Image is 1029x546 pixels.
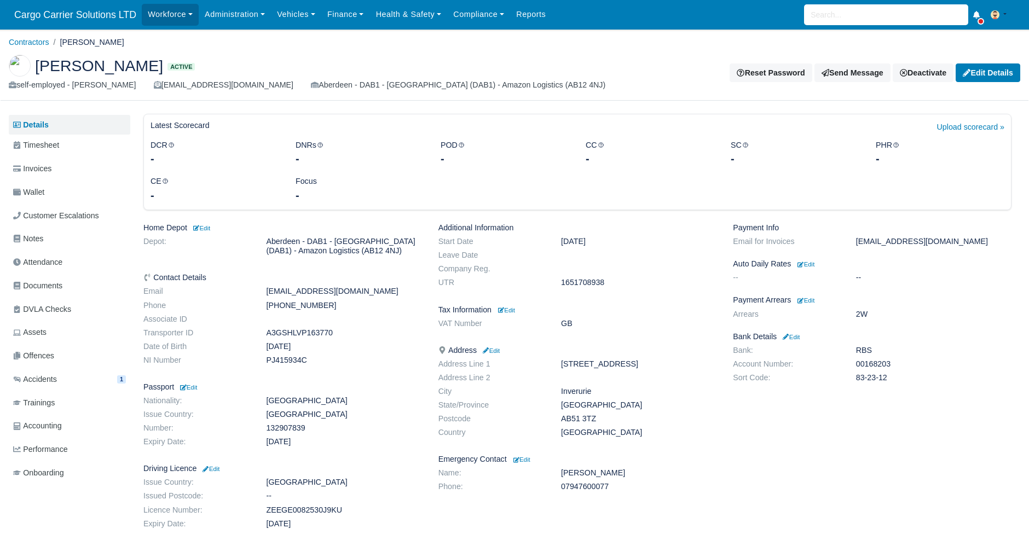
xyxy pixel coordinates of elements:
[804,4,968,25] input: Search...
[553,359,725,369] dd: [STREET_ADDRESS]
[258,437,430,446] dd: [DATE]
[271,4,321,25] a: Vehicles
[311,79,605,91] div: Aberdeen - DAB1 - [GEOGRAPHIC_DATA] (DAB1) - Amazon Logistics (AB12 4NJ)
[511,455,530,463] a: Edit
[258,410,430,419] dd: [GEOGRAPHIC_DATA]
[13,186,44,199] span: Wallet
[13,210,99,222] span: Customer Escalations
[510,4,552,25] a: Reports
[725,359,847,369] dt: Account Number:
[258,478,430,487] dd: [GEOGRAPHIC_DATA]
[13,350,54,362] span: Offences
[13,467,64,479] span: Onboarding
[725,273,847,282] dt: --
[733,259,1011,269] h6: Auto Daily Rates
[258,342,430,351] dd: [DATE]
[430,359,553,369] dt: Address Line 1
[143,223,422,233] h6: Home Depot
[438,346,717,355] h6: Address
[430,373,553,382] dt: Address Line 2
[13,256,62,269] span: Attendance
[135,491,258,501] dt: Issued Postcode:
[553,278,725,287] dd: 1651708938
[201,464,219,473] a: Edit
[143,382,422,392] h6: Passport
[797,261,814,268] small: Edit
[13,280,62,292] span: Documents
[9,392,130,414] a: Trainings
[192,223,210,232] a: Edit
[151,121,210,130] h6: Latest Scorecard
[135,315,258,324] dt: Associate ID
[135,301,258,310] dt: Phone
[13,326,47,339] span: Assets
[142,175,287,203] div: CE
[258,356,430,365] dd: PJ415934C
[321,4,370,25] a: Finance
[9,228,130,249] a: Notes
[258,506,430,515] dd: ZEEGE0082530J9KU
[481,346,500,355] a: Edit
[430,400,553,410] dt: State/Province
[438,305,717,315] h6: Tax Information
[9,79,136,91] div: self-employed - [PERSON_NAME]
[9,322,130,343] a: Assets
[438,455,717,464] h6: Emergency Contact
[438,223,717,233] h6: Additional Information
[135,237,258,255] dt: Depot:
[848,346,1020,355] dd: RBS
[848,237,1020,246] dd: [EMAIL_ADDRESS][DOMAIN_NAME]
[258,491,430,501] dd: --
[287,139,432,167] div: DNRs
[797,297,814,304] small: Edit
[296,151,424,166] div: -
[893,63,953,82] a: Deactivate
[586,151,714,166] div: -
[9,415,130,437] a: Accounting
[848,273,1020,282] dd: --
[296,188,424,203] div: -
[781,332,800,341] a: Edit
[430,428,553,437] dt: Country
[9,158,130,179] a: Invoices
[441,151,569,166] div: -
[876,151,1004,166] div: -
[1,46,1028,101] div: Oliver Zeegers
[13,303,71,316] span: DVLA Checks
[447,4,510,25] a: Compliance
[733,295,1011,305] h6: Payment Arrears
[430,387,553,396] dt: City
[430,482,553,491] dt: Phone:
[287,175,432,203] div: Focus
[937,121,1004,139] a: Upload scorecard »
[258,328,430,338] dd: A3GSHLVP163770
[135,423,258,433] dt: Number:
[781,334,800,340] small: Edit
[9,275,130,297] a: Documents
[135,342,258,351] dt: Date of Birth
[430,468,553,478] dt: Name:
[553,319,725,328] dd: GB
[49,36,124,49] li: [PERSON_NAME]
[9,4,142,26] a: Cargo Carrier Solutions LTD
[9,439,130,460] a: Performance
[35,58,163,73] span: [PERSON_NAME]
[258,301,430,310] dd: [PHONE_NUMBER]
[848,373,1020,382] dd: 83-23-12
[13,420,62,432] span: Accounting
[135,410,258,419] dt: Issue Country:
[9,38,49,47] a: Contractors
[13,443,68,456] span: Performance
[577,139,722,167] div: CC
[151,151,279,166] div: -
[496,305,515,314] a: Edit
[13,233,43,245] span: Notes
[868,139,1013,167] div: PHR
[725,310,847,319] dt: Arrears
[135,437,258,446] dt: Expiry Date:
[722,139,868,167] div: SC
[498,307,515,313] small: Edit
[370,4,448,25] a: Health & Safety
[13,397,55,409] span: Trainings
